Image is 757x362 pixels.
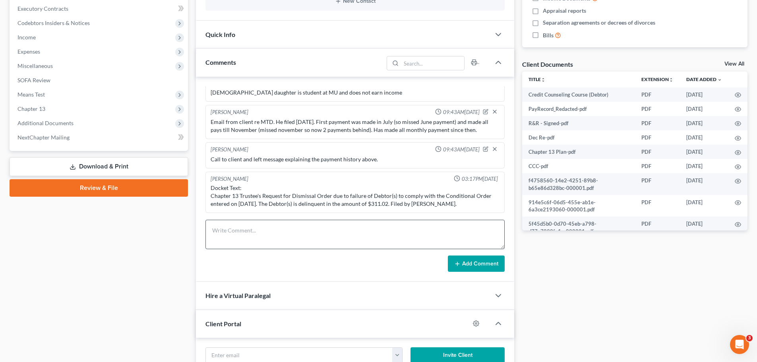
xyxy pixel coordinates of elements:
[680,195,728,217] td: [DATE]
[17,77,50,83] span: SOFA Review
[635,102,680,116] td: PDF
[730,335,749,354] iframe: Intercom live chat
[724,61,744,67] a: View All
[635,159,680,173] td: PDF
[522,195,635,217] td: 914e5c6f-06d5-455e-ab1e-6a3ce2193060-000001.pdf
[211,108,248,116] div: [PERSON_NAME]
[680,145,728,159] td: [DATE]
[746,335,753,341] span: 3
[522,217,635,238] td: 5f45d5b0-0d70-45eb-a798-d77a7020fe1e-000001.pdf
[17,134,70,141] span: NextChapter Mailing
[211,118,500,134] div: Email from client re MTD. He filed [DATE]. First payment was made in July (so missed June payment...
[522,173,635,195] td: f4758560-14e2-4251-89b8-b65e86d328bc-000001.pdf
[680,102,728,116] td: [DATE]
[17,91,45,98] span: Means Test
[17,105,45,112] span: Chapter 13
[462,175,498,183] span: 03:17PM[DATE]
[205,58,236,66] span: Comments
[448,256,505,272] button: Add Comment
[635,87,680,102] td: PDF
[11,73,188,87] a: SOFA Review
[635,116,680,130] td: PDF
[11,130,188,145] a: NextChapter Mailing
[522,102,635,116] td: PayRecord_Redacted-pdf
[10,157,188,176] a: Download & Print
[211,146,248,154] div: [PERSON_NAME]
[680,87,728,102] td: [DATE]
[680,217,728,238] td: [DATE]
[205,292,271,299] span: Hire a Virtual Paralegal
[635,145,680,159] td: PDF
[211,175,248,183] div: [PERSON_NAME]
[443,108,480,116] span: 09:43AM[DATE]
[522,145,635,159] td: Chapter 13 Plan-pdf
[529,76,546,82] a: Titleunfold_more
[211,155,500,163] div: Call to client and left message explaining the payment history above.
[635,130,680,145] td: PDF
[522,159,635,173] td: CCC-pdf
[17,19,90,26] span: Codebtors Insiders & Notices
[543,19,655,27] span: Separation agreements or decrees of divorces
[669,77,674,82] i: unfold_more
[541,77,546,82] i: unfold_more
[680,116,728,130] td: [DATE]
[680,173,728,195] td: [DATE]
[522,87,635,102] td: Credit Counseling Course (Debtor)
[11,2,188,16] a: Executory Contracts
[635,195,680,217] td: PDF
[211,184,500,208] div: Docket Text: Chapter 13 Trustee's Request for Dismissal Order due to failure of Debtor(s) to comp...
[401,56,465,70] input: Search...
[522,60,573,68] div: Client Documents
[680,130,728,145] td: [DATE]
[443,146,480,153] span: 09:43AM[DATE]
[543,31,554,39] span: Bills
[17,5,68,12] span: Executory Contracts
[641,76,674,82] a: Extensionunfold_more
[17,48,40,55] span: Expenses
[522,130,635,145] td: Dec Re-pdf
[17,120,74,126] span: Additional Documents
[10,179,188,197] a: Review & File
[635,173,680,195] td: PDF
[205,31,235,38] span: Quick Info
[522,116,635,130] td: R&R - Signed-pdf
[17,62,53,69] span: Miscellaneous
[17,34,36,41] span: Income
[211,89,500,97] div: [DEMOGRAPHIC_DATA] daughter is student at MU and does not earn income
[205,320,241,327] span: Client Portal
[686,76,722,82] a: Date Added expand_more
[543,7,586,15] span: Appraisal reports
[717,77,722,82] i: expand_more
[635,217,680,238] td: PDF
[680,159,728,173] td: [DATE]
